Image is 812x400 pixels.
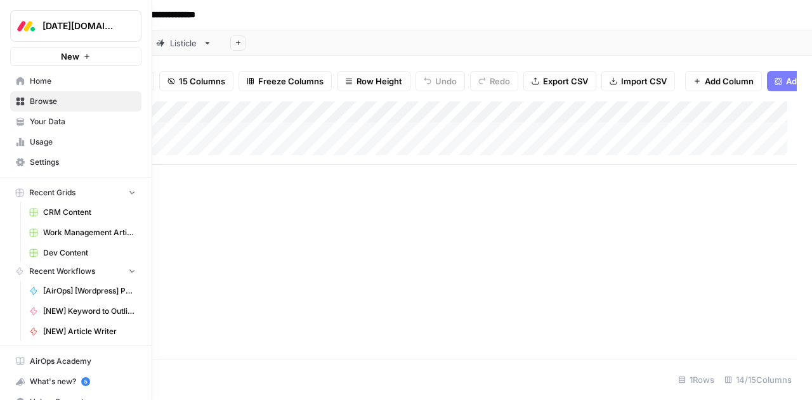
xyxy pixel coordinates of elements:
[61,50,79,63] span: New
[10,152,141,172] a: Settings
[490,75,510,87] span: Redo
[179,75,225,87] span: 15 Columns
[543,75,588,87] span: Export CSV
[10,47,141,66] button: New
[685,71,762,91] button: Add Column
[11,372,141,391] div: What's new?
[673,370,719,390] div: 1 Rows
[23,321,141,342] a: [NEW] Article Writer
[30,96,136,107] span: Browse
[30,136,136,148] span: Usage
[601,71,675,91] button: Import CSV
[10,112,141,132] a: Your Data
[10,91,141,112] a: Browse
[10,71,141,91] a: Home
[43,20,119,32] span: [DATE][DOMAIN_NAME]
[30,75,136,87] span: Home
[416,71,465,91] button: Undo
[705,75,754,87] span: Add Column
[30,157,136,168] span: Settings
[29,266,95,277] span: Recent Workflows
[29,187,75,198] span: Recent Grids
[23,223,141,243] a: Work Management Article Grid
[30,116,136,127] span: Your Data
[23,281,141,301] a: [AirOps] [Wordpress] Publish Cornerstone Post
[170,37,198,49] div: Listicle
[239,71,332,91] button: Freeze Columns
[43,227,136,238] span: Work Management Article Grid
[43,247,136,259] span: Dev Content
[621,75,667,87] span: Import CSV
[43,326,136,337] span: [NEW] Article Writer
[258,75,324,87] span: Freeze Columns
[337,71,410,91] button: Row Height
[30,356,136,367] span: AirOps Academy
[10,351,141,371] a: AirOps Academy
[470,71,518,91] button: Redo
[719,370,797,390] div: 14/15 Columns
[159,71,233,91] button: 15 Columns
[10,10,141,42] button: Workspace: Monday.com
[523,71,596,91] button: Export CSV
[23,301,141,321] a: [NEW] Keyword to Outline
[43,207,136,218] span: CRM Content
[23,202,141,223] a: CRM Content
[10,183,141,202] button: Recent Grids
[43,306,136,317] span: [NEW] Keyword to Outline
[357,75,402,87] span: Row Height
[23,243,141,263] a: Dev Content
[84,378,87,385] text: 5
[10,262,141,281] button: Recent Workflows
[81,377,90,386] a: 5
[15,15,37,37] img: Monday.com Logo
[10,132,141,152] a: Usage
[10,371,141,392] button: What's new? 5
[145,30,223,56] a: Listicle
[43,285,136,297] span: [AirOps] [Wordpress] Publish Cornerstone Post
[435,75,457,87] span: Undo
